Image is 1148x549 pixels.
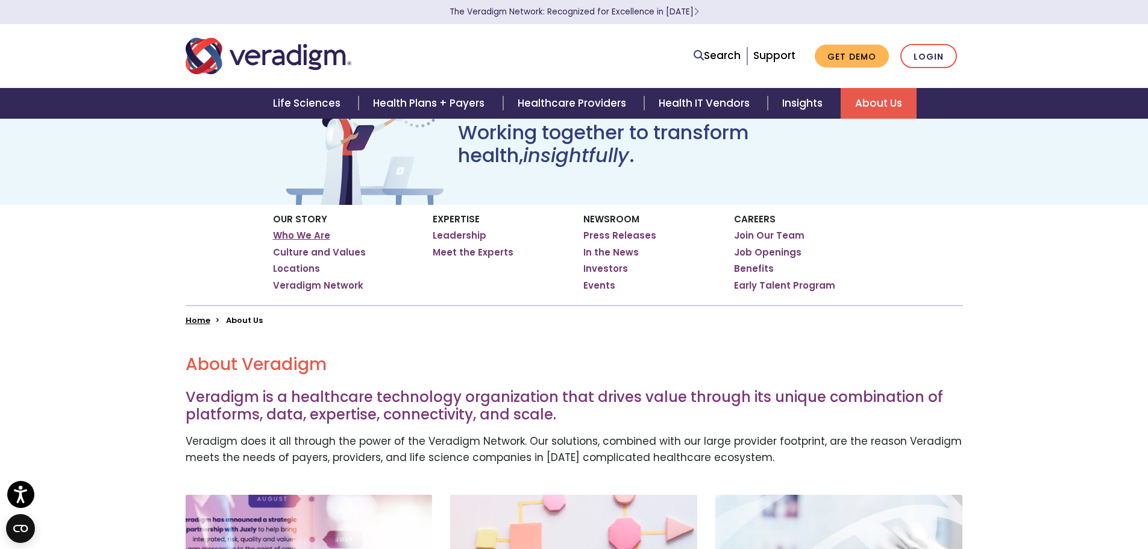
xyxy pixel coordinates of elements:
a: Benefits [734,263,774,275]
a: Investors [583,263,628,275]
a: The Veradigm Network: Recognized for Excellence in [DATE]Learn More [450,6,699,17]
a: Home [186,315,210,326]
a: Events [583,280,615,292]
em: insightfully [523,142,629,169]
button: Open CMP widget [6,514,35,543]
a: Health IT Vendors [644,88,768,119]
a: About Us [841,88,917,119]
a: Healthcare Providers [503,88,644,119]
a: Locations [273,263,320,275]
h2: About Veradigm [186,354,963,375]
a: Early Talent Program [734,280,835,292]
p: Veradigm does it all through the power of the Veradigm Network. Our solutions, combined with our ... [186,433,963,466]
a: Life Sciences [259,88,359,119]
img: Veradigm logo [186,36,351,76]
a: Job Openings [734,246,801,259]
a: In the News [583,246,639,259]
iframe: Drift Chat Widget [917,462,1134,535]
a: Press Releases [583,230,656,242]
a: Meet the Experts [433,246,513,259]
a: Support [753,48,795,63]
a: Get Demo [815,45,889,68]
a: Search [694,48,741,64]
a: Culture and Values [273,246,366,259]
a: Join Our Team [734,230,805,242]
span: Learn More [694,6,699,17]
h1: Working together to transform health, . [458,121,865,168]
a: Veradigm Network [273,280,363,292]
a: Health Plans + Payers [359,88,503,119]
a: Who We Are [273,230,330,242]
h3: Veradigm is a healthcare technology organization that drives value through its unique combination... [186,389,963,424]
a: Login [900,44,957,69]
a: Insights [768,88,841,119]
a: Leadership [433,230,486,242]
